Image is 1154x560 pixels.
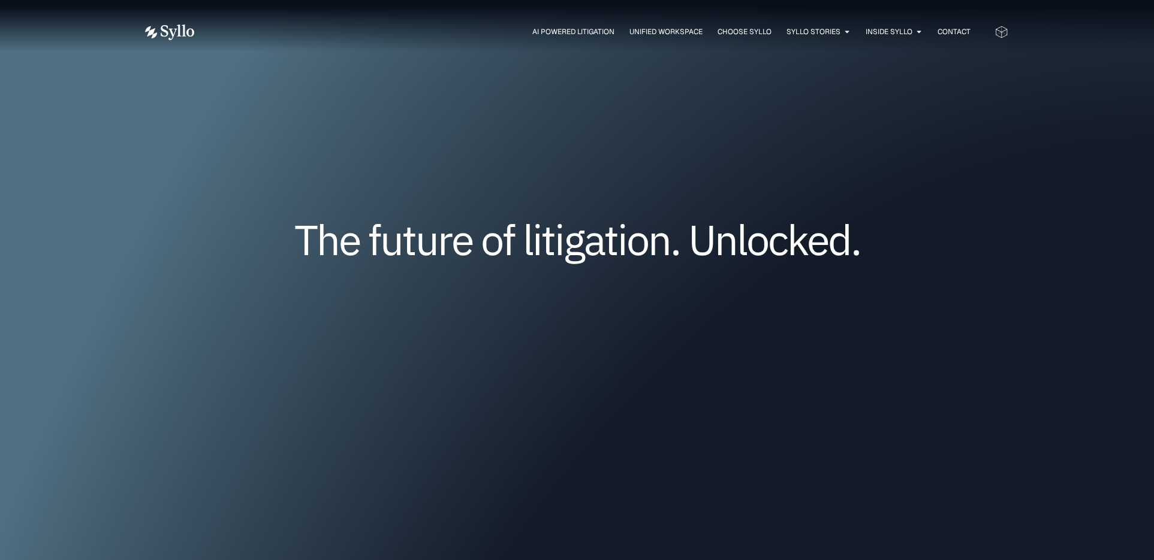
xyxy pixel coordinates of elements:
[218,26,971,38] div: Menu Toggle
[629,26,703,37] a: Unified Workspace
[787,26,840,37] a: Syllo Stories
[218,26,971,38] nav: Menu
[218,220,937,259] h1: The future of litigation. Unlocked.
[866,26,912,37] a: Inside Syllo
[145,25,194,40] img: Vector
[718,26,772,37] a: Choose Syllo
[938,26,971,37] a: Contact
[532,26,614,37] a: AI Powered Litigation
